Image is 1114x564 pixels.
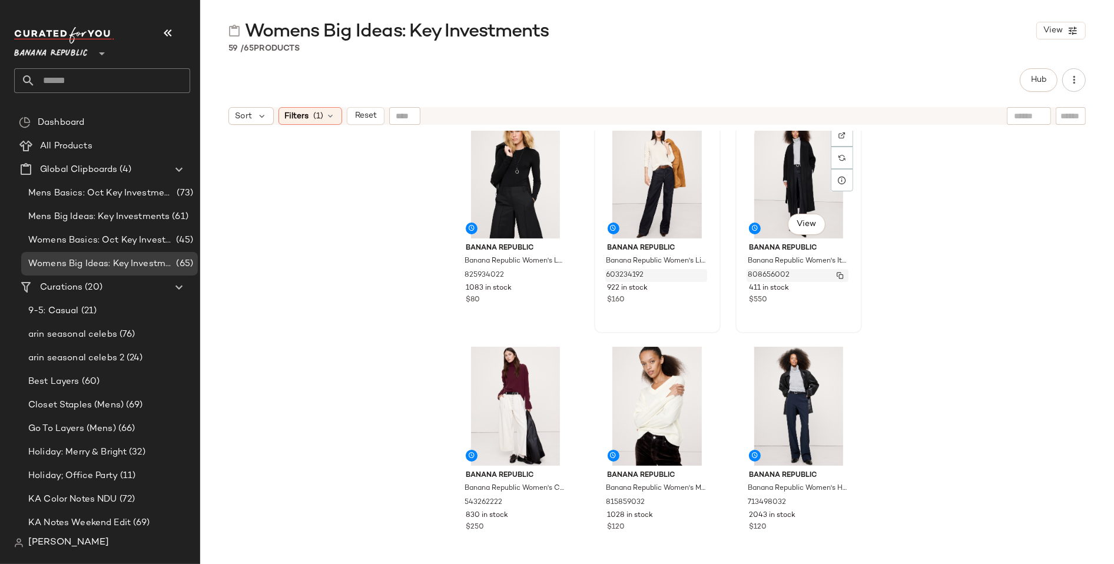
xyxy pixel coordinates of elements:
[118,469,136,483] span: (11)
[465,483,564,494] span: Banana Republic Women's Cashmere Turtleneck Sweater Port Wine Size XXL
[40,163,117,177] span: Global Clipboards
[465,270,504,281] span: 825934022
[456,347,575,466] img: cn60595316.jpg
[28,399,124,412] span: Closet Staples (Mens)
[466,295,480,306] span: $80
[314,110,324,122] span: (1)
[228,42,300,55] div: Products
[124,351,143,365] span: (24)
[608,470,707,481] span: Banana Republic
[244,44,254,53] span: 65
[788,214,825,235] button: View
[127,446,145,459] span: (32)
[228,25,240,37] img: svg%3e
[749,295,767,306] span: $550
[82,281,102,294] span: (20)
[748,483,847,494] span: Banana Republic Women's High-Rise Modern Straight Refined Pant Navy Blue Size 0
[38,116,84,130] span: Dashboard
[117,163,131,177] span: (4)
[28,536,109,550] span: [PERSON_NAME]
[14,40,88,61] span: Banana Republic
[1036,22,1086,39] button: View
[608,295,625,306] span: $160
[838,154,846,161] img: svg%3e
[749,470,848,481] span: Banana Republic
[28,210,170,224] span: Mens Big Ideas: Key Investments
[608,283,648,294] span: 922 in stock
[606,270,644,281] span: 603234192
[608,510,654,521] span: 1028 in stock
[245,20,549,44] span: Womens Big Ideas: Key Investments
[285,110,309,122] span: Filters
[14,27,114,44] img: cfy_white_logo.C9jOOHJF.svg
[606,256,706,267] span: Banana Republic Women's Lightweight Cashmere Crew-Neck Sweater Cream White Size XS
[465,497,502,508] span: 543262222
[40,281,82,294] span: Curations
[28,422,116,436] span: Go To Layers (Mens)
[170,210,188,224] span: (61)
[740,347,858,466] img: cn60610544.jpg
[466,510,508,521] span: 830 in stock
[28,351,124,365] span: arin seasonal celebs 2
[1030,75,1047,85] span: Hub
[354,111,376,121] span: Reset
[28,375,79,389] span: Best Layers
[235,110,252,122] span: Sort
[117,328,135,341] span: (76)
[28,304,79,318] span: 9-5: Casual
[608,522,625,533] span: $120
[796,220,816,229] span: View
[838,132,846,139] img: svg%3e
[28,257,174,271] span: Womens Big Ideas: Key Investments
[347,107,384,125] button: Reset
[40,140,92,153] span: All Products
[28,187,174,200] span: Mens Basics: Oct Key Investments
[116,422,135,436] span: (66)
[749,510,795,521] span: 2043 in stock
[19,117,31,128] img: svg%3e
[749,522,767,533] span: $120
[837,272,844,279] img: svg%3e
[174,187,193,200] span: (73)
[748,497,786,508] span: 713498032
[608,243,707,254] span: Banana Republic
[466,522,484,533] span: $250
[466,470,565,481] span: Banana Republic
[466,283,512,294] span: 1083 in stock
[606,483,706,494] span: Banana Republic Women's Merino V-Neck Sweater White Size XS
[79,304,97,318] span: (21)
[748,270,790,281] span: 808656002
[28,493,117,506] span: KA Color Notes NDU
[749,243,848,254] span: Banana Republic
[131,516,150,530] span: (69)
[124,399,143,412] span: (69)
[748,256,847,267] span: Banana Republic Women's Italian Wool-Cashmere Wrap Coat Black Size XXL
[28,516,131,530] span: KA Notes Weekend Edit
[228,44,244,53] span: 59 /
[749,283,789,294] span: 411 in stock
[28,446,127,459] span: Holiday: Merry & Bright
[465,256,564,267] span: Banana Republic Women's Luxe Wool-Blend Crew-Neck T-Shirt Black Size XS
[28,328,117,341] span: arin seasonal celebs
[174,234,193,247] span: (45)
[1020,68,1057,92] button: Hub
[606,497,645,508] span: 815859032
[466,243,565,254] span: Banana Republic
[14,538,24,548] img: svg%3e
[1043,26,1063,35] span: View
[117,493,135,506] span: (72)
[598,347,717,466] img: cn60558178.jpg
[28,234,174,247] span: Womens Basics: Oct Key Investments
[28,469,118,483] span: Holiday; Office Party
[79,375,100,389] span: (60)
[174,257,193,271] span: (65)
